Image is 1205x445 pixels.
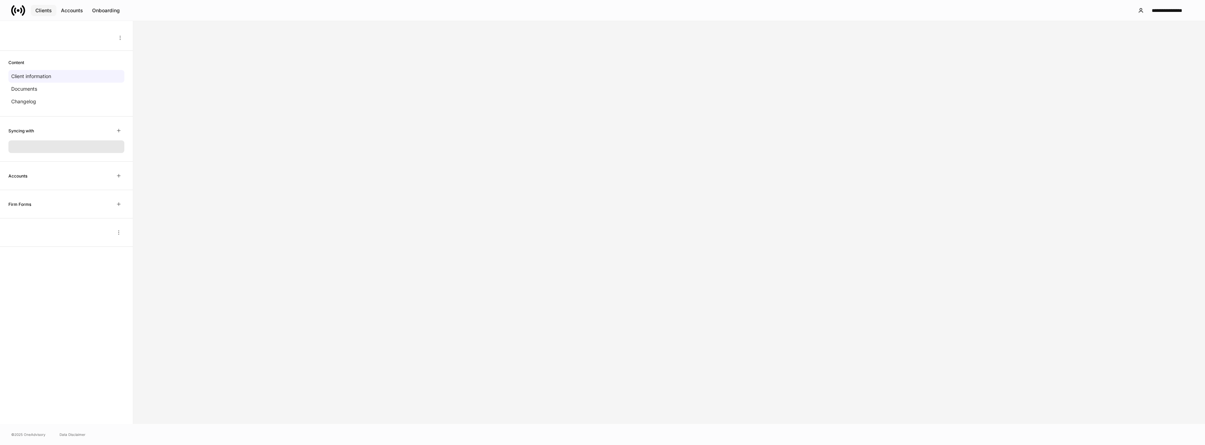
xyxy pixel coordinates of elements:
a: Changelog [8,95,124,108]
h6: Accounts [8,173,27,179]
a: Client information [8,70,124,83]
p: Client information [11,73,51,80]
a: Documents [8,83,124,95]
p: Documents [11,85,37,92]
div: Clients [35,7,52,14]
a: Data Disclaimer [60,432,85,437]
p: Changelog [11,98,36,105]
h6: Syncing with [8,127,34,134]
button: Onboarding [88,5,124,16]
h6: Content [8,59,24,66]
div: Onboarding [92,7,120,14]
div: Accounts [61,7,83,14]
button: Accounts [56,5,88,16]
h6: Firm Forms [8,201,31,208]
button: Clients [31,5,56,16]
span: © 2025 OneAdvisory [11,432,46,437]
